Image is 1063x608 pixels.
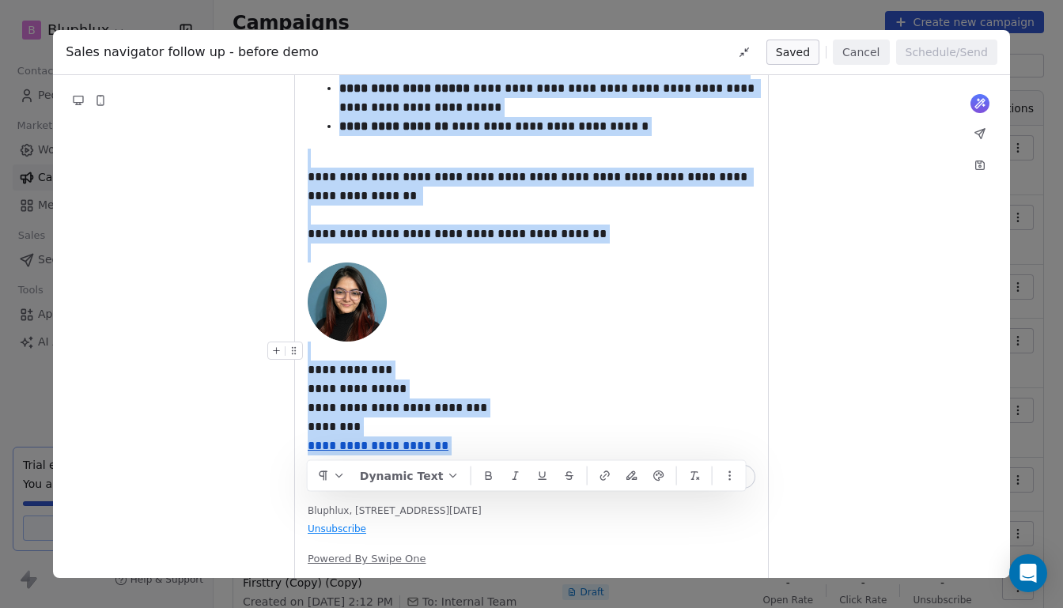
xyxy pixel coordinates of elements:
[896,40,997,65] button: Schedule/Send
[66,43,319,62] span: Sales navigator follow up - before demo
[766,40,819,65] button: Saved
[354,464,466,488] button: Dynamic Text
[833,40,889,65] button: Cancel
[1009,554,1047,592] div: Open Intercom Messenger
